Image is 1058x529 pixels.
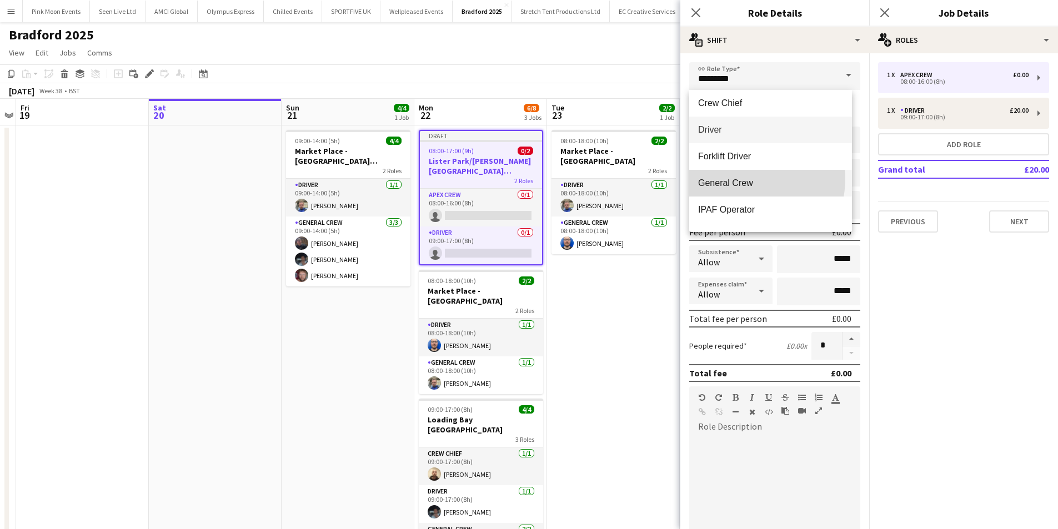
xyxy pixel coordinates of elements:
button: Add role [878,133,1049,155]
div: £20.00 [1010,107,1029,114]
span: Comms [87,48,112,58]
div: Shift [680,27,869,53]
span: Sat [153,103,166,113]
span: Allow [698,256,720,268]
app-card-role: Crew Chief1/109:00-17:00 (8h)[PERSON_NAME] [419,447,543,485]
button: Undo [698,393,706,402]
h3: Loading Bay [GEOGRAPHIC_DATA] [419,415,543,435]
button: Text Color [831,393,839,402]
h3: Lister Park/[PERSON_NAME][GEOGRAPHIC_DATA][PERSON_NAME] [420,156,542,176]
span: 08:00-17:00 (9h) [429,147,474,155]
div: BST [69,87,80,95]
span: Jobs [59,48,76,58]
span: 2 Roles [383,167,402,175]
span: 09:00-14:00 (5h) [295,137,340,145]
div: 09:00-17:00 (8h) [887,114,1029,120]
button: Unordered List [798,393,806,402]
span: 09:00-17:00 (8h) [428,405,473,414]
div: 1 Job [660,113,674,122]
td: £20.00 [989,160,1049,178]
h3: Market Place - [GEOGRAPHIC_DATA] [551,146,676,166]
span: 23 [550,109,564,122]
button: EC Creative Services [610,1,685,22]
button: Increase [843,332,860,346]
a: Comms [83,46,117,60]
button: Previous [878,210,938,233]
h3: Market Place - [GEOGRAPHIC_DATA] [419,286,543,306]
div: Draft08:00-17:00 (9h)0/2Lister Park/[PERSON_NAME][GEOGRAPHIC_DATA][PERSON_NAME]2 RolesApex Crew0/... [419,130,543,265]
div: 1 Job [394,113,409,122]
div: [DATE] [9,85,34,97]
button: Redo [715,393,723,402]
div: £0.00 x [786,341,807,351]
div: Total fee per person [689,313,767,324]
button: Bold [731,393,739,402]
span: 2 Roles [515,306,534,315]
a: Jobs [55,46,81,60]
span: IPAF Operator [698,204,843,215]
button: Chilled Events [264,1,322,22]
span: Crew Chief [698,98,843,108]
button: SPORTFIVE UK [322,1,380,22]
app-job-card: 08:00-18:00 (10h)2/2Market Place - [GEOGRAPHIC_DATA]2 RolesDriver1/108:00-18:00 (10h)[PERSON_NAME... [551,130,676,254]
app-card-role: Driver1/108:00-18:00 (10h)[PERSON_NAME] [551,179,676,216]
div: Fee per person [689,226,745,238]
app-card-role: Apex Crew0/108:00-16:00 (8h) [420,189,542,226]
span: Montels Crew [698,231,843,241]
button: Italic [748,393,756,402]
span: 0/2 [518,147,533,155]
app-card-role: General Crew3/309:00-14:00 (5h)[PERSON_NAME][PERSON_NAME][PERSON_NAME] [286,216,410,286]
button: Next [989,210,1049,233]
div: Draft [420,131,542,140]
span: View [9,48,24,58]
span: 21 [284,109,299,122]
button: Strikethrough [781,393,789,402]
button: Horizontal Line [731,407,739,416]
span: Mon [419,103,433,113]
span: 08:00-18:00 (10h) [428,276,476,285]
div: 08:00-16:00 (8h) [887,79,1029,84]
span: 19 [19,109,29,122]
button: Wellpleased Events [380,1,453,22]
div: Total fee [689,367,727,379]
span: Sun [286,103,299,113]
span: 20 [152,109,166,122]
span: 2 Roles [648,167,667,175]
button: Underline [765,393,773,402]
div: Roles [869,27,1058,53]
app-card-role: Driver1/109:00-14:00 (5h)[PERSON_NAME] [286,179,410,216]
span: Driver [698,124,843,135]
span: General Crew [698,178,843,188]
div: Apex Crew [900,71,937,79]
button: Olympus Express [198,1,264,22]
a: View [4,46,29,60]
span: 4/4 [386,137,402,145]
span: Edit [36,48,48,58]
span: Tue [551,103,564,113]
button: Fullscreen [815,406,823,415]
app-card-role: Driver1/109:00-17:00 (8h)[PERSON_NAME] [419,485,543,523]
app-card-role: General Crew1/108:00-18:00 (10h)[PERSON_NAME] [419,356,543,394]
div: Driver [900,107,929,114]
span: 2/2 [659,104,675,112]
span: 22 [417,109,433,122]
button: Seen Live Ltd [90,1,146,22]
app-card-role: Driver0/109:00-17:00 (8h) [420,226,542,264]
h3: Job Details [869,6,1058,20]
button: Stretch Tent Productions Ltd [512,1,610,22]
span: 4/4 [394,104,409,112]
h3: Market Place - [GEOGRAPHIC_DATA][PERSON_NAME] chief - dom is [PERSON_NAME] [286,146,410,166]
span: 2/2 [519,276,534,285]
div: £0.00 [832,226,851,238]
button: HTML Code [765,407,773,416]
div: £0.00 [831,367,851,379]
h1: Bradford 2025 [9,27,94,43]
span: 4/4 [519,405,534,414]
span: Week 38 [37,87,64,95]
div: 09:00-14:00 (5h)4/4Market Place - [GEOGRAPHIC_DATA][PERSON_NAME] chief - dom is [PERSON_NAME]2 Ro... [286,130,410,286]
div: 1 x [887,71,900,79]
div: £0.00 [832,313,851,324]
span: Allow [698,289,720,300]
span: 08:00-18:00 (10h) [560,137,609,145]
